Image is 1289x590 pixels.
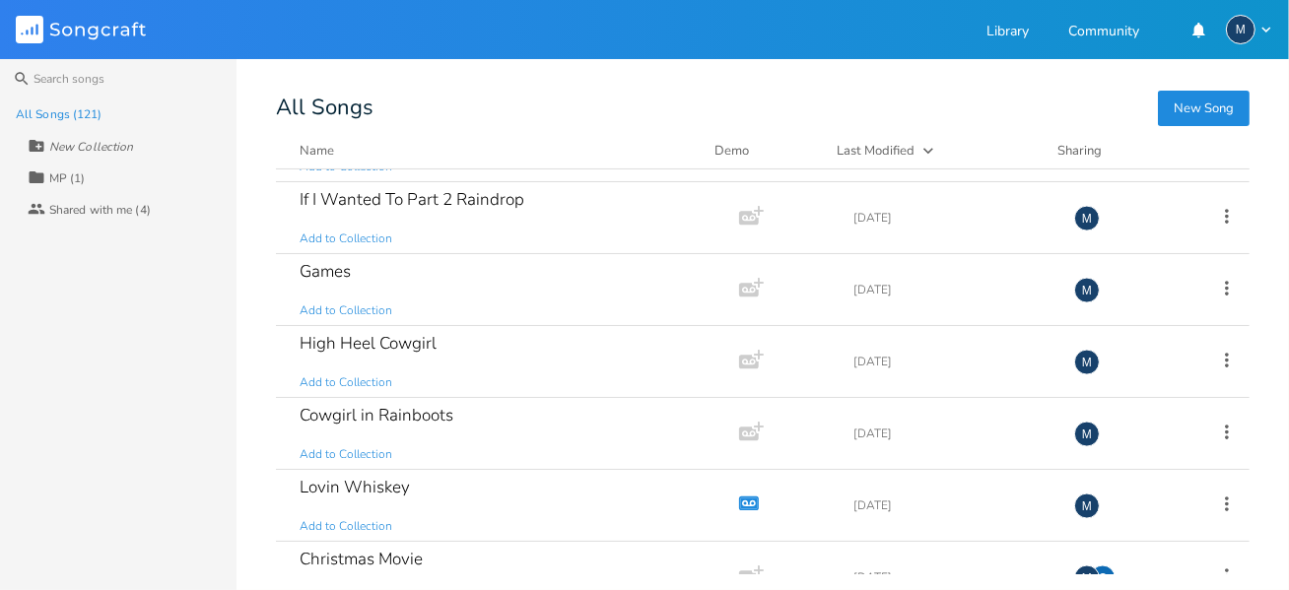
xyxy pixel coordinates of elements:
[300,551,423,567] div: Christmas Movie
[49,141,133,153] div: New Collection
[49,172,86,184] div: MP (1)
[1068,25,1139,41] a: Community
[1074,206,1100,231] div: Marketa
[853,499,1051,511] div: [DATE]
[853,212,1051,224] div: [DATE]
[1226,15,1255,44] div: Marketa
[300,446,392,463] span: Add to Collection
[300,407,453,424] div: Cowgirl in Rainboots
[276,98,1250,117] div: All Songs
[300,191,524,208] div: If I Wanted To Part 2 Raindrop
[300,374,392,391] span: Add to Collection
[1226,15,1273,44] button: M
[16,108,102,120] div: All Songs (121)
[837,141,1034,161] button: Last Modified
[1158,91,1250,126] button: New Song
[1057,141,1176,161] div: Sharing
[1074,278,1100,303] div: Marketa
[853,284,1051,295] div: [DATE]
[714,141,813,161] div: Demo
[300,518,392,535] span: Add to Collection
[300,142,334,160] div: Name
[300,141,691,161] button: Name
[300,302,392,319] span: Add to Collection
[1074,493,1100,519] div: Marketa
[300,335,437,352] div: High Heel Cowgirl
[1074,422,1100,447] div: Marketa
[853,427,1051,439] div: [DATE]
[49,204,151,216] div: Shared with me (4)
[1074,350,1100,375] div: Marketa
[853,571,1051,583] div: [DATE]
[986,25,1029,41] a: Library
[300,479,410,495] div: Lovin Whiskey
[853,356,1051,367] div: [DATE]
[300,230,392,247] span: Add to Collection
[837,142,915,160] div: Last Modified
[300,263,351,280] div: Games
